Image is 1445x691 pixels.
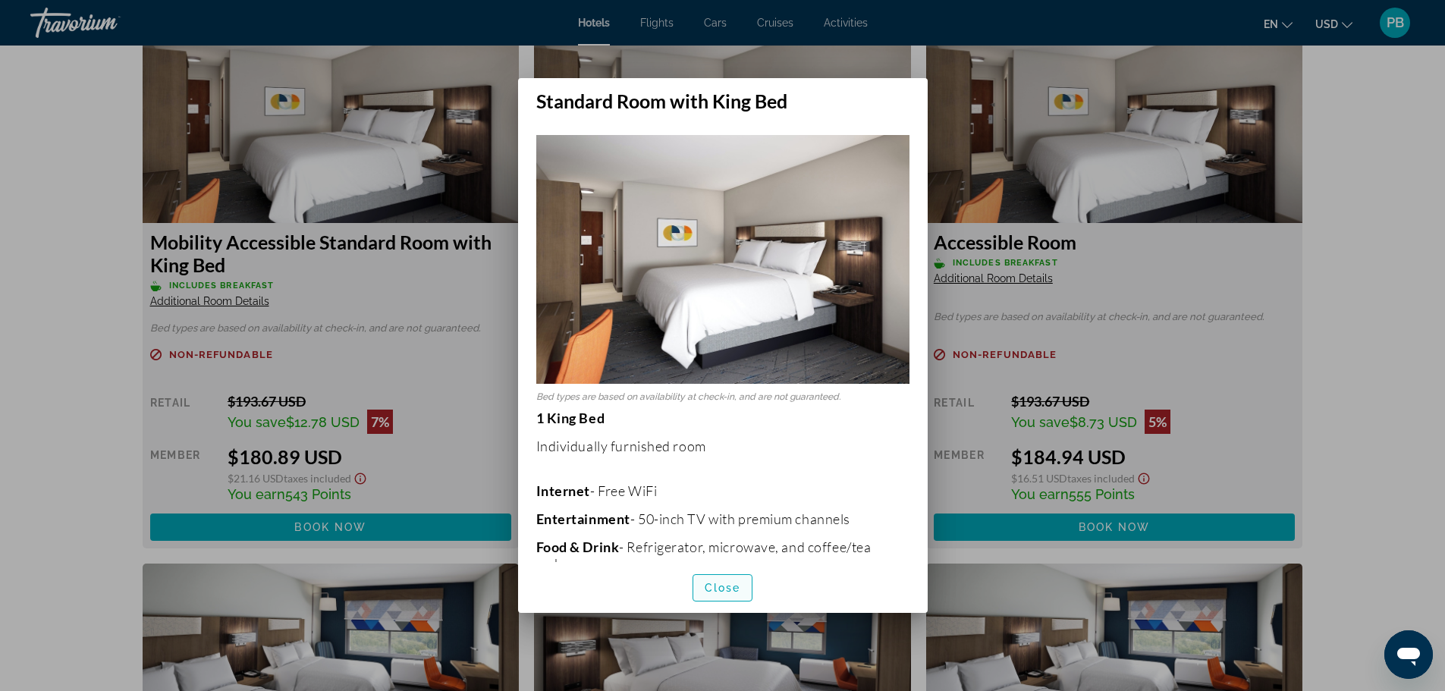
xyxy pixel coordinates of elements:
[536,135,909,384] img: b8663b9f-6b3d-4034-b762-94ec26798be4.jpeg
[536,410,605,426] strong: 1 King Bed
[536,482,909,499] p: - Free WiFi
[536,539,620,555] b: Food & Drink
[705,582,741,594] span: Close
[536,482,591,499] b: Internet
[536,510,909,527] p: - 50-inch TV with premium channels
[536,438,909,454] p: Individually furnished room
[693,574,753,601] button: Close
[518,78,928,112] h2: Standard Room with King Bed
[536,510,630,527] b: Entertainment
[1384,630,1433,679] iframe: Button to launch messaging window
[536,391,909,402] p: Bed types are based on availability at check-in, and are not guaranteed.
[536,539,909,572] p: - Refrigerator, microwave, and coffee/tea maker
